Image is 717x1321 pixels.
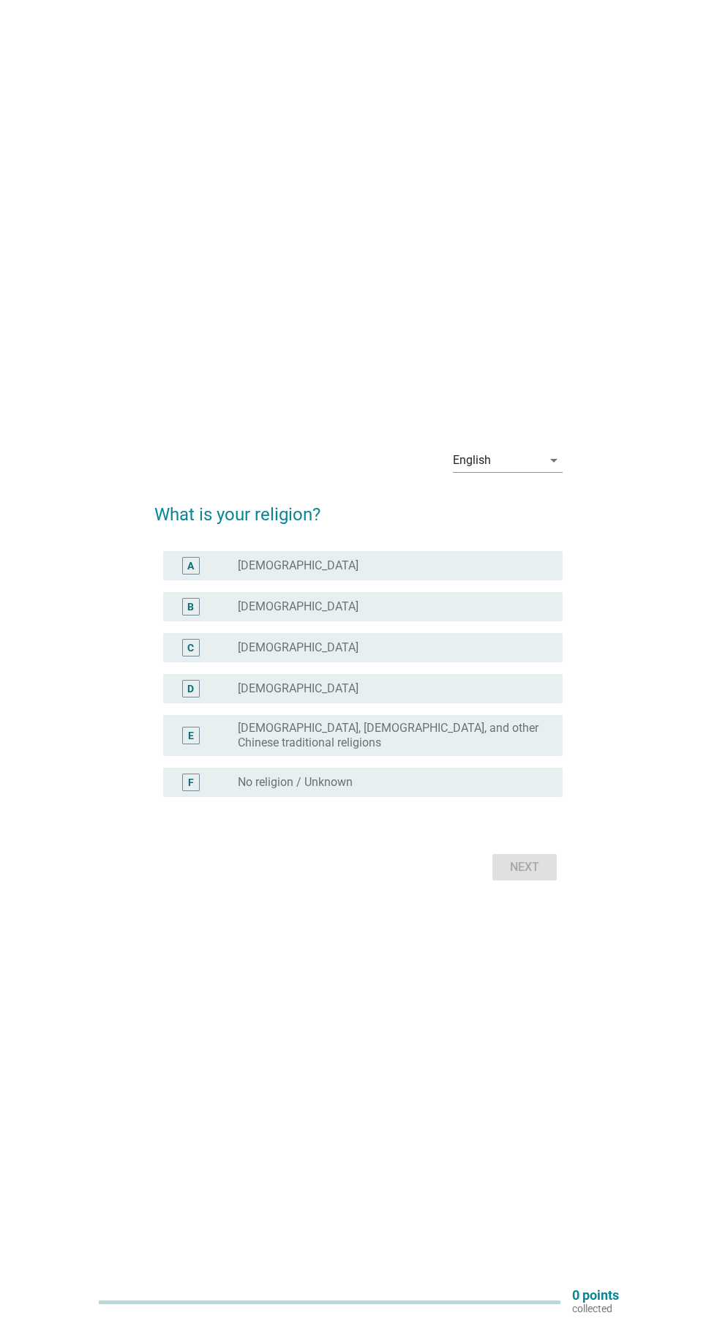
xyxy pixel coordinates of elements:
label: [DEMOGRAPHIC_DATA] [238,558,358,573]
label: [DEMOGRAPHIC_DATA], [DEMOGRAPHIC_DATA], and other Chinese traditional religions [238,721,539,750]
p: collected [572,1302,619,1315]
div: English [453,454,491,467]
label: [DEMOGRAPHIC_DATA] [238,681,358,696]
label: No religion / Unknown [238,775,353,790]
div: C [187,640,194,655]
div: A [187,558,194,573]
p: 0 points [572,1289,619,1302]
div: E [188,727,194,743]
i: arrow_drop_down [545,452,563,469]
label: [DEMOGRAPHIC_DATA] [238,640,358,655]
div: B [187,599,194,614]
h2: What is your religion? [154,487,562,528]
label: [DEMOGRAPHIC_DATA] [238,599,358,614]
div: D [187,681,194,696]
div: F [188,774,194,790]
